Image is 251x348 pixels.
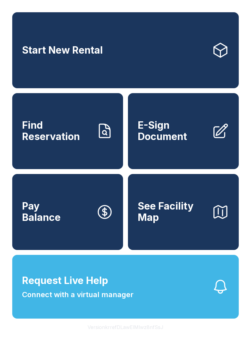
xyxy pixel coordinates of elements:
span: E-Sign Document [138,120,207,142]
span: Request Live Help [22,273,108,288]
a: Start New Rental [12,12,239,88]
span: Start New Rental [22,45,103,56]
button: Request Live HelpConnect with a virtual manager [12,255,239,319]
a: Find Reservation [12,93,123,169]
button: See Facility Map [128,174,239,250]
span: See Facility Map [138,201,207,223]
button: VersionkrrefDLawElMlwz8nfSsJ [83,319,168,336]
button: PayBalance [12,174,123,250]
span: Pay Balance [22,201,61,223]
span: Connect with a virtual manager [22,289,133,300]
span: Find Reservation [22,120,91,142]
a: E-Sign Document [128,93,239,169]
